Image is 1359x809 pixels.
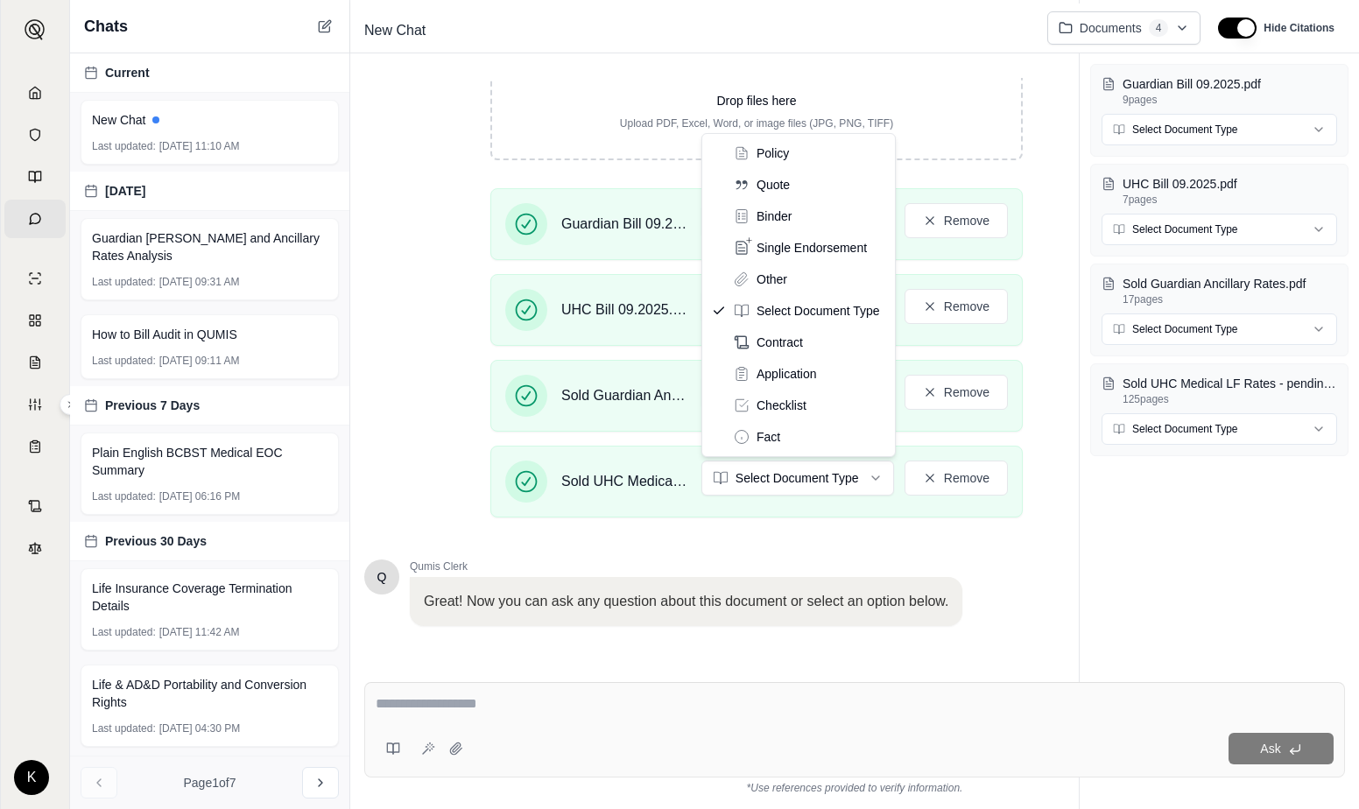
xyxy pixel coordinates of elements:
span: Quote [757,176,790,193]
span: Single Endorsement [757,239,867,257]
span: Other [757,271,787,288]
span: Checklist [757,397,806,414]
span: Application [757,365,817,383]
span: Policy [757,144,789,162]
span: Select Document Type [757,302,880,320]
span: Contract [757,334,803,351]
span: Fact [757,428,780,446]
span: Binder [757,208,792,225]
